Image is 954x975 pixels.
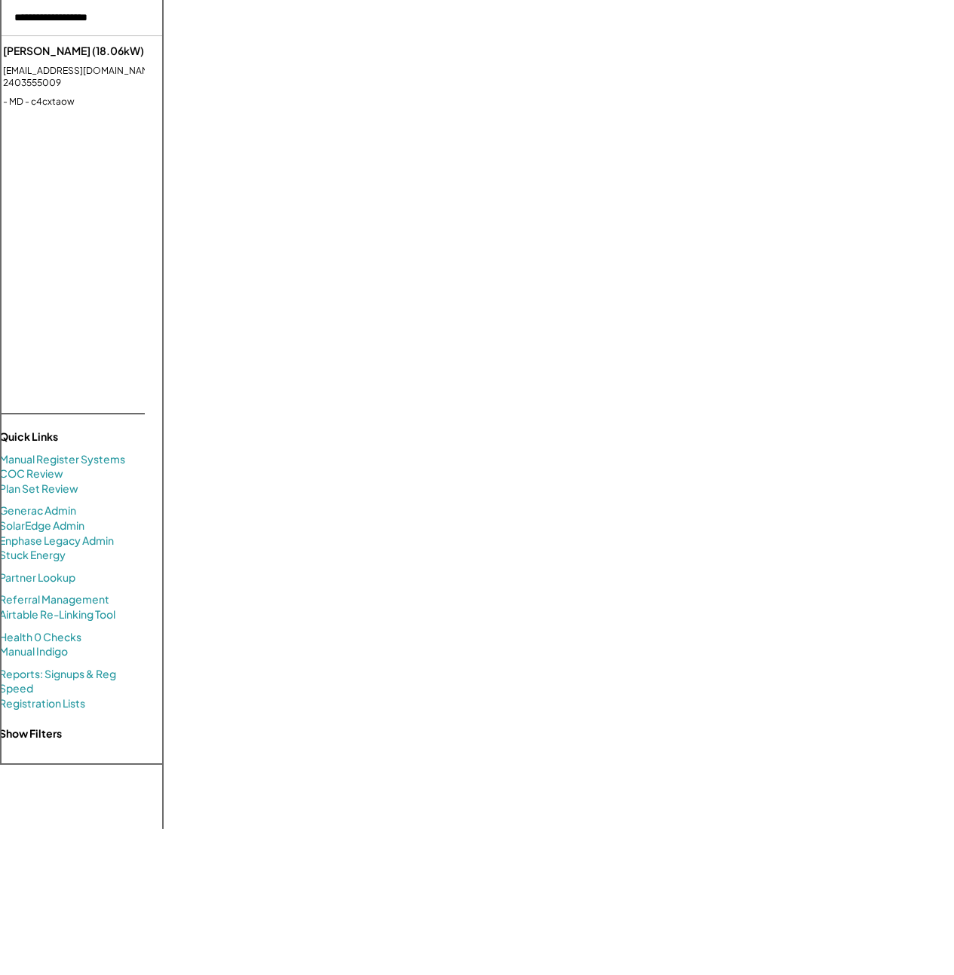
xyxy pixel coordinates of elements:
[3,96,188,109] div: - MD - c4cxtaow
[3,44,188,59] div: [PERSON_NAME] (18.06kW)
[3,65,188,90] div: [EMAIL_ADDRESS][DOMAIN_NAME] - 2403555009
